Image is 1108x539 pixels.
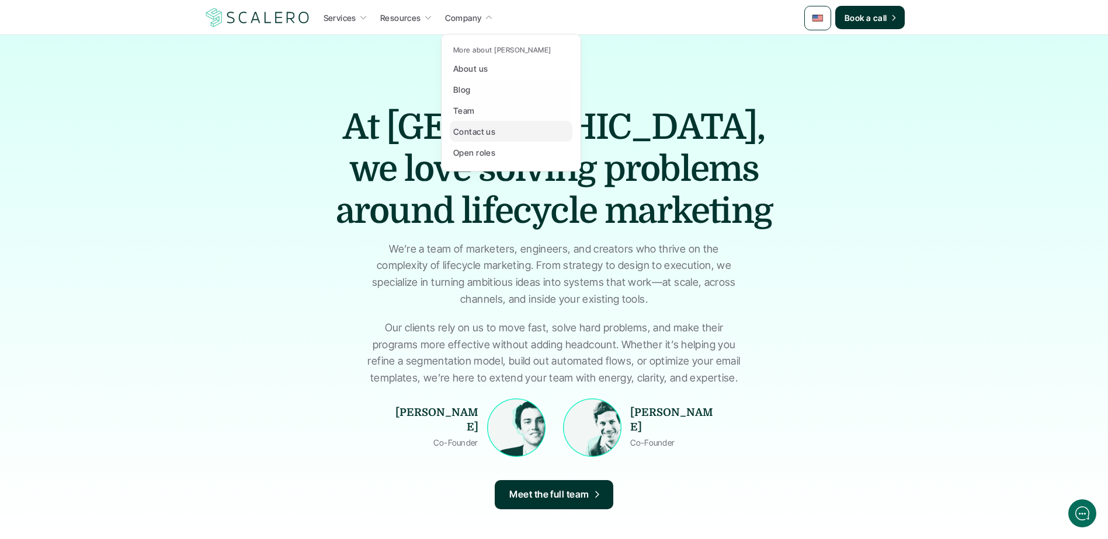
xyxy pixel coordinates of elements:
img: 🇺🇸 [812,12,824,24]
p: Co-Founder [391,435,478,450]
a: Contact us [450,121,572,142]
h2: Let us know if we can help with lifecycle marketing. [18,78,216,134]
a: Book a call [835,6,905,29]
p: Resources [380,12,421,24]
a: Meet the full team [495,480,613,509]
p: Services [324,12,356,24]
img: Scalero company logotype [204,6,311,29]
p: [PERSON_NAME] [391,405,478,435]
span: New conversation [75,162,140,171]
p: About us [453,62,488,75]
p: Our clients rely on us to move fast, solve hard problems, and make their programs more effective ... [364,320,744,387]
button: New conversation [18,155,216,178]
p: Company [445,12,482,24]
iframe: gist-messenger-bubble-iframe [1068,499,1096,527]
p: Team [453,104,475,117]
h1: At [GEOGRAPHIC_DATA], we love solving problems around lifecycle marketing [321,106,788,232]
a: Blog [450,79,572,100]
p: Meet the full team [509,487,589,502]
p: Open roles [453,146,495,159]
p: We’re a team of marketers, engineers, and creators who thrive on the complexity of lifecycle mark... [364,241,744,308]
p: Co-Founder [630,435,675,450]
a: About us [450,58,572,79]
p: Book a call [845,12,887,24]
p: Contact us [453,125,495,138]
strong: [PERSON_NAME] [630,407,713,433]
a: Scalero company logotype [204,7,311,28]
p: More about [PERSON_NAME] [453,46,551,54]
a: Open roles [450,142,572,163]
a: Team [450,100,572,121]
span: We run on Gist [98,408,148,415]
h1: Hi! Welcome to [GEOGRAPHIC_DATA]. [18,57,216,75]
p: Blog [453,83,471,96]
